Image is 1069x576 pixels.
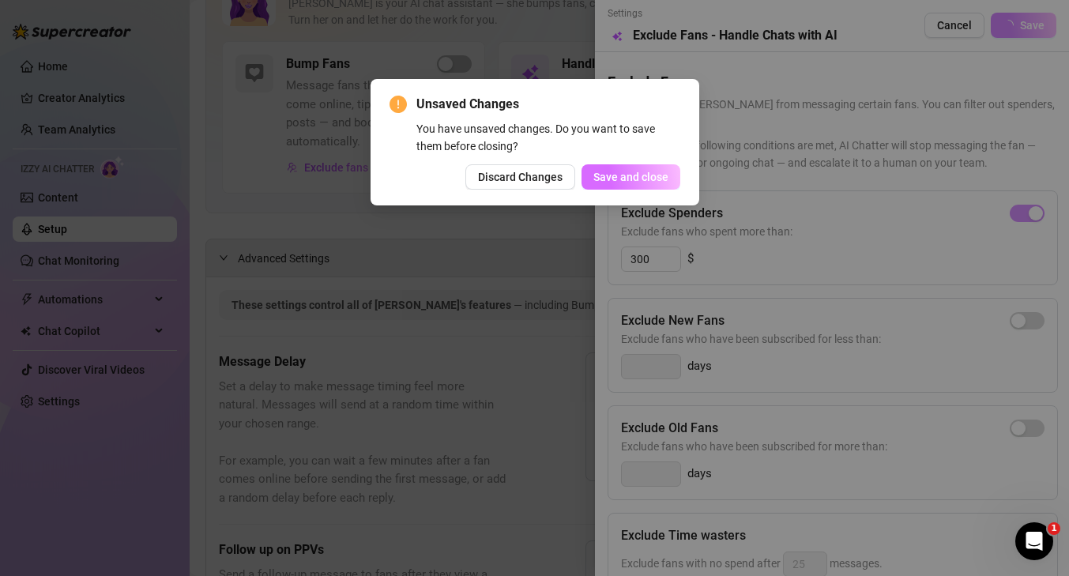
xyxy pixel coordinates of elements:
[416,120,680,155] div: You have unsaved changes. Do you want to save them before closing?
[465,164,575,190] button: Discard Changes
[390,96,407,113] span: exclamation-circle
[478,171,563,183] span: Discard Changes
[582,164,680,190] button: Save and close
[1015,522,1053,560] iframe: Intercom live chat
[1048,522,1060,535] span: 1
[593,171,668,183] span: Save and close
[416,95,680,114] span: Unsaved Changes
